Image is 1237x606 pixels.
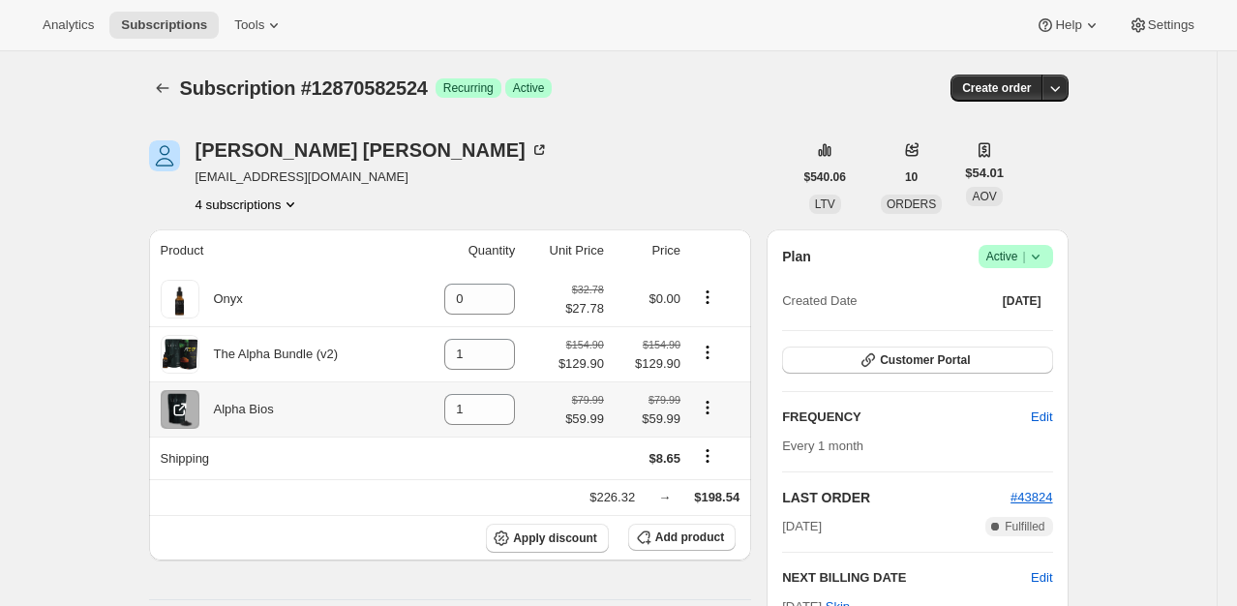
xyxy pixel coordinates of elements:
span: $27.78 [565,299,604,318]
span: $8.65 [649,451,681,466]
span: ORDERS [887,197,936,211]
span: [DATE] [782,517,822,536]
span: $129.90 [558,354,604,374]
h2: LAST ORDER [782,488,1011,507]
th: Shipping [149,437,411,479]
span: AOV [972,190,996,203]
th: Unit Price [521,229,610,272]
button: Apply discount [486,524,609,553]
button: Customer Portal [782,347,1052,374]
span: Recurring [443,80,494,96]
small: $154.90 [643,339,680,350]
span: Active [513,80,545,96]
span: $129.90 [616,354,680,374]
span: $59.99 [616,409,680,429]
button: Create order [950,75,1042,102]
span: Customer Portal [880,352,970,368]
div: → [658,488,671,507]
button: 10 [893,164,929,191]
h2: Plan [782,247,811,266]
button: Settings [1117,12,1206,39]
span: Help [1055,17,1081,33]
button: Add product [628,524,736,551]
div: The Alpha Bundle (v2) [199,345,339,364]
button: Product actions [196,195,301,214]
span: brittney hamblin [149,140,180,171]
small: $79.99 [572,394,604,406]
span: $198.54 [694,490,739,504]
div: Alpha Bios [199,400,274,419]
small: $154.90 [566,339,604,350]
th: Product [149,229,411,272]
span: Subscription #12870582524 [180,77,428,99]
span: Edit [1031,408,1052,427]
button: Edit [1031,568,1052,588]
a: #43824 [1011,490,1052,504]
h2: NEXT BILLING DATE [782,568,1031,588]
button: Subscriptions [109,12,219,39]
th: Price [610,229,686,272]
span: Settings [1148,17,1194,33]
span: | [1022,249,1025,264]
span: $54.01 [965,164,1004,183]
img: product img [161,335,199,374]
small: $32.78 [572,284,604,295]
span: LTV [815,197,835,211]
th: Quantity [410,229,521,272]
span: $540.06 [804,169,846,185]
span: Apply discount [513,530,597,546]
button: Help [1024,12,1112,39]
div: $226.32 [589,488,635,507]
span: 10 [905,169,918,185]
span: Active [986,247,1045,266]
div: [PERSON_NAME] [PERSON_NAME] [196,140,549,160]
span: $59.99 [565,409,604,429]
div: Onyx [199,289,243,309]
button: Product actions [692,287,723,308]
span: Created Date [782,291,857,311]
span: [DATE] [1003,293,1041,309]
button: Analytics [31,12,106,39]
h2: FREQUENCY [782,408,1031,427]
span: Add product [655,530,724,545]
button: Edit [1019,402,1064,433]
button: $540.06 [793,164,858,191]
button: [DATE] [991,288,1053,315]
button: Subscriptions [149,75,176,102]
button: Product actions [692,342,723,363]
span: Fulfilled [1005,519,1044,534]
span: Analytics [43,17,94,33]
button: #43824 [1011,488,1052,507]
button: Tools [223,12,295,39]
span: Tools [234,17,264,33]
button: Product actions [692,397,723,418]
span: Create order [962,80,1031,96]
button: Shipping actions [692,445,723,467]
span: Subscriptions [121,17,207,33]
span: $0.00 [649,291,681,306]
small: $79.99 [649,394,680,406]
span: [EMAIL_ADDRESS][DOMAIN_NAME] [196,167,549,187]
span: Every 1 month [782,439,863,453]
